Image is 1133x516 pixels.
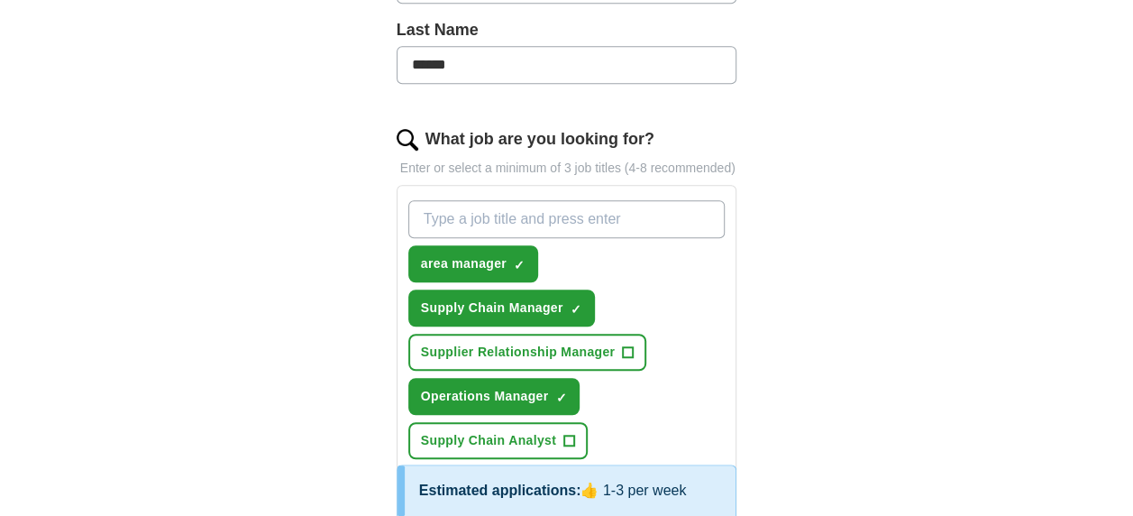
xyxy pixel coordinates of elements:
img: search.png [397,129,418,151]
span: Supplier Relationship Manager [421,343,616,362]
input: Type a job title and press enter [408,200,726,238]
span: 👍 1-3 per week [580,483,686,498]
span: ✓ [514,258,525,272]
span: Supply Chain Analyst [421,431,556,450]
span: area manager [421,254,507,273]
span: Supply Chain Manager [421,299,563,318]
span: Estimated applications: [419,483,581,498]
label: What job are you looking for? [425,127,654,152]
span: ✓ [555,391,566,405]
button: Supplier Relationship Manager [408,334,647,371]
button: Supply Chain Analyst [408,422,588,459]
button: Operations Manager✓ [408,378,580,415]
span: ✓ [571,302,581,317]
span: Operations Manager [421,387,549,406]
label: Last Name [397,18,737,42]
p: Enter or select a minimum of 3 job titles (4-8 recommended) [397,159,737,178]
button: Supply Chain Manager✓ [408,290,595,327]
button: area manager✓ [408,245,538,282]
